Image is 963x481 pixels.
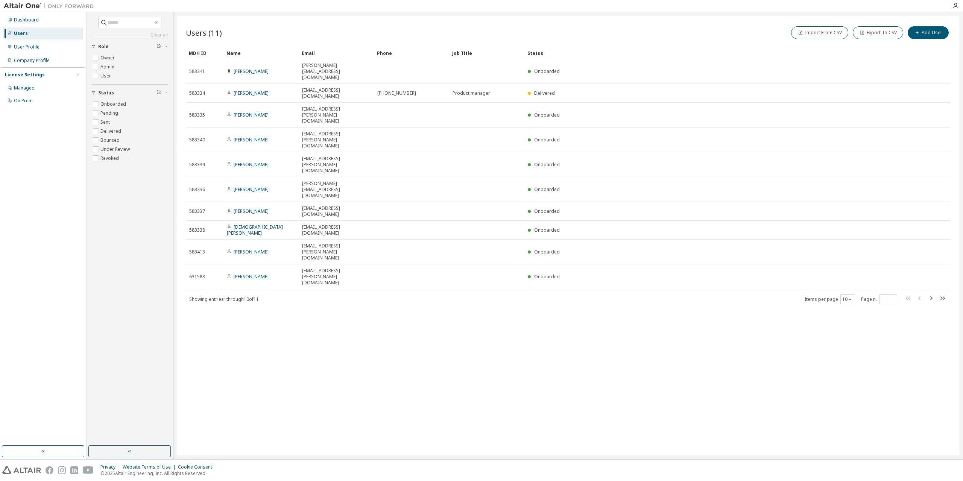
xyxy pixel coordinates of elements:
[100,118,111,127] label: Sent
[534,68,560,74] span: Onboarded
[100,71,112,80] label: User
[14,30,28,36] div: Users
[189,187,205,193] span: 583336
[156,90,161,96] span: Clear filter
[302,87,371,99] span: [EMAIL_ADDRESS][DOMAIN_NAME]
[100,109,120,118] label: Pending
[100,53,116,62] label: Owner
[91,85,168,101] button: Status
[234,186,269,193] a: [PERSON_NAME]
[534,161,560,168] span: Onboarded
[234,161,269,168] a: [PERSON_NAME]
[156,44,161,50] span: Clear filter
[302,62,371,80] span: [PERSON_NAME][EMAIL_ADDRESS][DOMAIN_NAME]
[534,90,555,96] span: Delivered
[534,186,560,193] span: Onboarded
[453,90,490,96] span: Product manager
[189,68,205,74] span: 583341
[189,249,205,255] span: 583413
[100,62,116,71] label: Admin
[302,243,371,261] span: [EMAIL_ADDRESS][PERSON_NAME][DOMAIN_NAME]
[227,224,283,236] a: [DEMOGRAPHIC_DATA][PERSON_NAME]
[14,58,50,64] div: Company Profile
[46,466,53,474] img: facebook.svg
[234,68,269,74] a: [PERSON_NAME]
[123,464,178,470] div: Website Terms of Use
[234,112,269,118] a: [PERSON_NAME]
[83,466,94,474] img: youtube.svg
[91,38,168,55] button: Role
[186,27,222,38] span: Users (11)
[100,136,121,145] label: Bounced
[805,294,854,304] span: Items per page
[14,17,39,23] div: Dashboard
[226,47,296,59] div: Name
[189,274,205,280] span: 631588
[100,154,120,163] label: Revoked
[377,90,416,96] span: [PHONE_NUMBER]
[234,137,269,143] a: [PERSON_NAME]
[377,47,446,59] div: Phone
[234,90,269,96] a: [PERSON_NAME]
[100,470,217,476] p: © 2025 Altair Engineering, Inc. All Rights Reserved.
[100,127,123,136] label: Delivered
[14,98,33,104] div: On Prem
[189,296,259,302] span: Showing entries 1 through 10 of 11
[5,72,45,78] div: License Settings
[853,26,903,39] button: Export To CSV
[534,273,560,280] span: Onboarded
[302,205,371,217] span: [EMAIL_ADDRESS][DOMAIN_NAME]
[58,466,66,474] img: instagram.svg
[534,208,560,214] span: Onboarded
[527,47,911,59] div: Status
[189,47,220,59] div: MDH ID
[302,181,371,199] span: [PERSON_NAME][EMAIL_ADDRESS][DOMAIN_NAME]
[178,464,217,470] div: Cookie Consent
[189,208,205,214] span: 583337
[189,227,205,233] span: 583338
[70,466,78,474] img: linkedin.svg
[98,44,109,50] span: Role
[100,464,123,470] div: Privacy
[534,227,560,233] span: Onboarded
[791,26,848,39] button: Import From CSV
[452,47,521,59] div: Job Title
[4,2,98,10] img: Altair One
[908,26,949,39] button: Add User
[234,273,269,280] a: [PERSON_NAME]
[234,249,269,255] a: [PERSON_NAME]
[302,106,371,124] span: [EMAIL_ADDRESS][PERSON_NAME][DOMAIN_NAME]
[302,47,371,59] div: Email
[14,44,39,50] div: User Profile
[100,100,128,109] label: Onboarded
[534,112,560,118] span: Onboarded
[861,294,897,304] span: Page n.
[534,137,560,143] span: Onboarded
[189,90,205,96] span: 583334
[98,90,114,96] span: Status
[14,85,35,91] div: Managed
[2,466,41,474] img: altair_logo.svg
[91,32,168,38] a: Clear all
[302,131,371,149] span: [EMAIL_ADDRESS][PERSON_NAME][DOMAIN_NAME]
[234,208,269,214] a: [PERSON_NAME]
[302,156,371,174] span: [EMAIL_ADDRESS][PERSON_NAME][DOMAIN_NAME]
[534,249,560,255] span: Onboarded
[189,112,205,118] span: 583335
[189,162,205,168] span: 583339
[842,296,852,302] button: 10
[302,224,371,236] span: [EMAIL_ADDRESS][DOMAIN_NAME]
[100,145,131,154] label: Under Review
[302,268,371,286] span: [EMAIL_ADDRESS][PERSON_NAME][DOMAIN_NAME]
[189,137,205,143] span: 583340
